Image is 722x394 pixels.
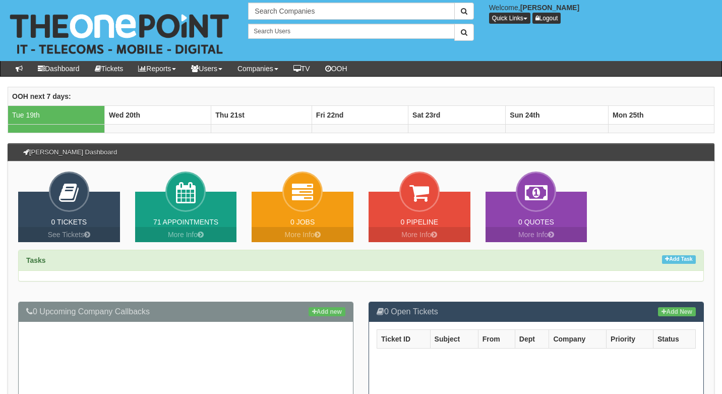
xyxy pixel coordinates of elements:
[230,61,286,76] a: Companies
[369,227,470,242] a: More Info
[248,3,454,20] input: Search Companies
[184,61,230,76] a: Users
[549,329,607,348] th: Company
[478,329,515,348] th: From
[309,307,345,316] a: Add new
[609,105,714,124] th: Mon 25th
[104,105,211,124] th: Wed 20th
[26,256,46,264] strong: Tasks
[489,13,530,24] button: Quick Links
[26,307,345,316] h3: 0 Upcoming Company Callbacks
[286,61,318,76] a: TV
[290,218,315,226] a: 0 Jobs
[400,218,438,226] a: 0 Pipeline
[211,105,312,124] th: Thu 21st
[18,144,122,161] h3: [PERSON_NAME] Dashboard
[662,255,696,264] a: Add Task
[653,329,695,348] th: Status
[408,105,506,124] th: Sat 23rd
[515,329,549,348] th: Dept
[51,218,87,226] a: 0 Tickets
[430,329,478,348] th: Subject
[18,227,120,242] a: See Tickets
[312,105,408,124] th: Fri 22nd
[30,61,87,76] a: Dashboard
[153,218,218,226] a: 71 Appointments
[518,218,554,226] a: 0 Quotes
[532,13,561,24] a: Logout
[506,105,609,124] th: Sun 24th
[87,61,131,76] a: Tickets
[252,227,353,242] a: More Info
[377,307,696,316] h3: 0 Open Tickets
[8,87,714,105] th: OOH next 7 days:
[8,105,105,124] td: Tue 19th
[135,227,237,242] a: More Info
[607,329,653,348] th: Priority
[520,4,579,12] b: [PERSON_NAME]
[248,24,454,39] input: Search Users
[318,61,355,76] a: OOH
[377,329,431,348] th: Ticket ID
[658,307,696,316] a: Add New
[131,61,184,76] a: Reports
[482,3,722,24] div: Welcome,
[486,227,587,242] a: More Info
